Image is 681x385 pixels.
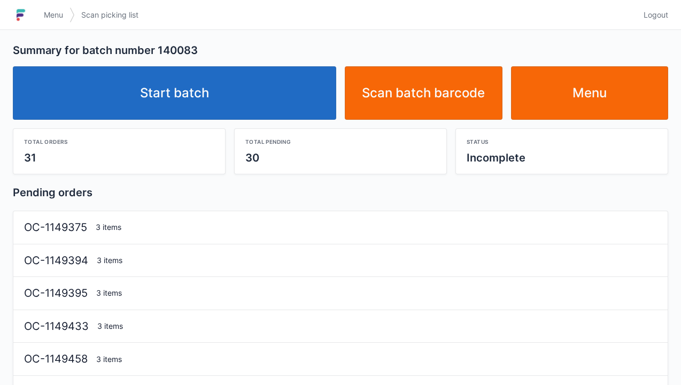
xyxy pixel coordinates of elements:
a: Logout [637,5,668,25]
div: OC-1149433 [20,319,93,334]
div: OC-1149458 [20,351,92,367]
a: Menu [37,5,69,25]
div: Incomplete [467,150,657,165]
img: svg> [69,2,75,28]
div: 3 items [92,288,661,298]
a: Menu [511,66,669,120]
h2: Pending orders [13,185,668,200]
img: logo-small.jpg [13,6,29,24]
div: Total orders [24,137,214,146]
a: Scan batch barcode [345,66,502,120]
div: 3 items [92,354,661,365]
div: Status [467,137,657,146]
span: Menu [44,10,63,20]
div: 3 items [93,321,661,332]
div: 30 [245,150,436,165]
div: 3 items [92,255,661,266]
div: OC-1149375 [20,220,91,235]
h2: Summary for batch number 140083 [13,43,668,58]
div: 3 items [91,222,661,233]
a: Start batch [13,66,336,120]
div: OC-1149395 [20,286,92,301]
div: 31 [24,150,214,165]
span: Logout [644,10,668,20]
a: Scan picking list [75,5,145,25]
span: Scan picking list [81,10,138,20]
div: OC-1149394 [20,253,92,268]
div: Total pending [245,137,436,146]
